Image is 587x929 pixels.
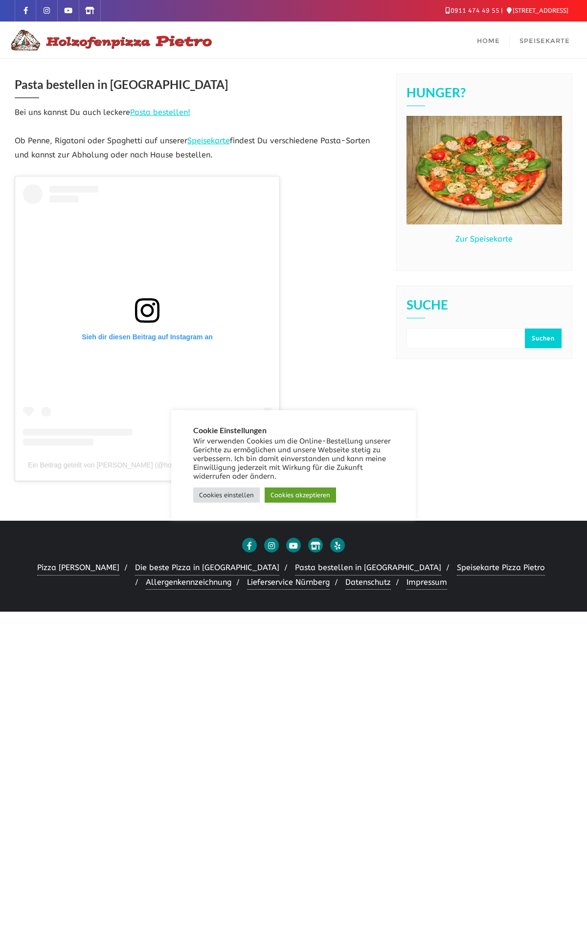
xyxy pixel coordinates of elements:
h2: Hunger? [406,86,562,106]
a: Cookies akzeptieren [265,487,336,503]
a: 0911 474 49 55 [446,7,499,14]
span: Home [477,37,500,44]
span: Speisekarte [519,37,570,44]
a: Die beste Pizza in [GEOGRAPHIC_DATA] [135,561,279,575]
a: Lieferservice Nürnberg [247,575,330,590]
a: Pasta bestellen! [130,108,190,117]
button: Suchen [525,329,562,348]
div: Wir verwenden Cookies um die Online-Bestellung unserer Gerichte zu ermöglichen und unsere Webseit... [193,437,394,481]
a: Speisekarte [510,22,580,58]
div: Bei uns kannst Du auch leckere Ob Penne, Rigatoni oder Spaghetti auf unserer findest Du verschied... [15,73,382,496]
a: Sieh dir diesen Beitrag auf Instagram an [23,184,271,445]
a: Speisekarte Pizza Pietro [457,561,545,575]
img: Logo [7,28,213,52]
a: Allergenkennzeichnung [146,575,231,590]
a: [STREET_ADDRESS] [507,7,568,14]
h2: Suche [406,298,562,318]
div: Sieh dir diesen Beitrag auf Instagram an [23,332,271,341]
h3: Pasta bestellen in [GEOGRAPHIC_DATA] [15,73,382,98]
a: Impressum [406,575,447,590]
a: Cookies einstellen [193,487,260,503]
a: Ein Beitrag geteilt von [PERSON_NAME] (@holzofenpizza.[PERSON_NAME]) [28,461,266,469]
h5: Cookie Einstellungen [193,426,394,435]
a: Pizza [PERSON_NAME] [37,561,119,575]
a: Pasta bestellen in [GEOGRAPHIC_DATA] [295,561,441,575]
a: Zur Speisekarte [455,234,513,243]
a: Datenschutz [345,575,391,590]
a: Home [467,22,510,58]
a: Speisekarte [187,136,230,145]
